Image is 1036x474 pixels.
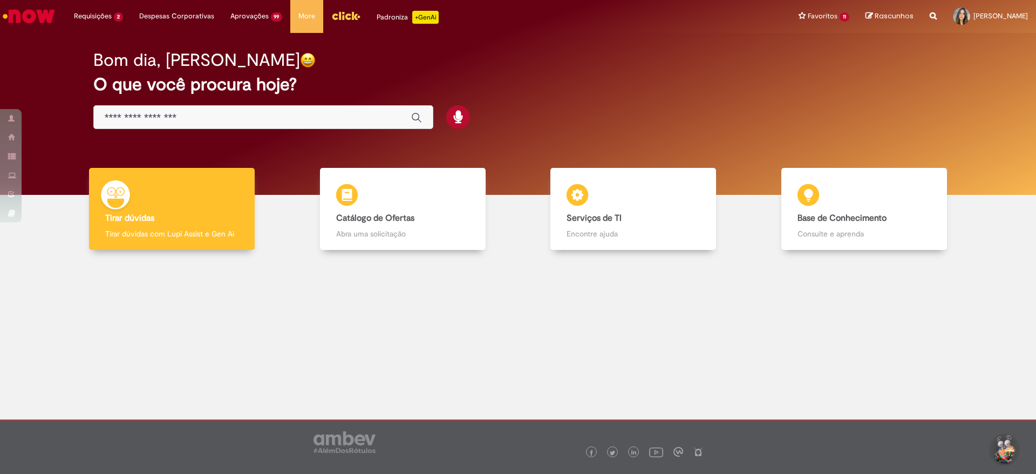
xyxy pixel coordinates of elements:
p: Tirar dúvidas com Lupi Assist e Gen Ai [105,228,238,239]
h2: O que você procura hoje? [93,75,943,94]
img: logo_footer_twitter.png [610,450,615,456]
span: Rascunhos [875,11,914,21]
b: Tirar dúvidas [105,213,154,224]
a: Rascunhos [865,11,914,22]
img: logo_footer_linkedin.png [631,450,637,456]
div: Padroniza [377,11,439,24]
span: More [298,11,315,22]
span: 99 [271,12,283,22]
a: Serviços de TI Encontre ajuda [518,168,749,250]
span: Requisições [74,11,112,22]
a: Tirar dúvidas Tirar dúvidas com Lupi Assist e Gen Ai [57,168,288,250]
img: click_logo_yellow_360x200.png [331,8,360,24]
button: Iniciar Conversa de Suporte [987,434,1020,466]
img: logo_footer_facebook.png [589,450,594,456]
a: Base de Conhecimento Consulte e aprenda [749,168,980,250]
a: Catálogo de Ofertas Abra uma solicitação [288,168,519,250]
b: Serviços de TI [567,213,622,224]
span: [PERSON_NAME] [973,11,1028,21]
img: logo_footer_naosei.png [693,447,703,457]
span: 11 [840,12,849,22]
img: logo_footer_ambev_rotulo_gray.png [313,431,376,453]
span: 2 [114,12,123,22]
img: ServiceNow [1,5,57,27]
p: Consulte e aprenda [798,228,931,239]
p: Encontre ajuda [567,228,700,239]
span: Favoritos [808,11,837,22]
p: Abra uma solicitação [336,228,469,239]
p: +GenAi [412,11,439,24]
b: Base de Conhecimento [798,213,887,224]
span: Despesas Corporativas [139,11,214,22]
img: logo_footer_workplace.png [673,447,683,457]
span: Aprovações [230,11,269,22]
img: happy-face.png [300,52,316,68]
h2: Bom dia, [PERSON_NAME] [93,51,300,70]
b: Catálogo de Ofertas [336,213,414,224]
img: logo_footer_youtube.png [649,445,663,459]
